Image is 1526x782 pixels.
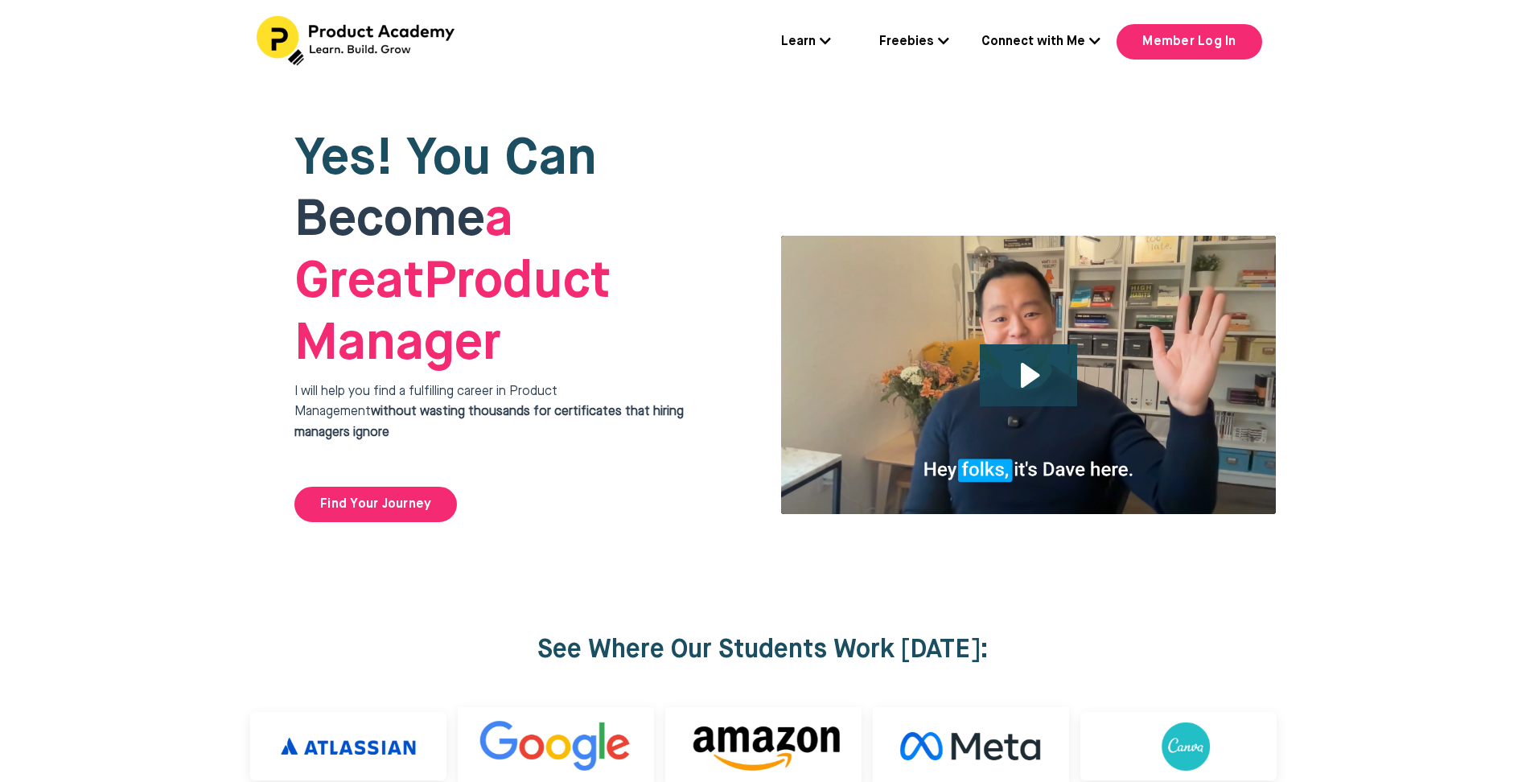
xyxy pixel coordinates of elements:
a: Find Your Journey [294,487,457,522]
strong: a Great [294,195,513,308]
a: Freebies [879,32,949,53]
span: Yes! You Can [294,134,597,185]
a: Member Log In [1117,24,1261,60]
span: Product Manager [294,195,611,370]
strong: See Where Our Students Work [DATE]: [537,637,989,663]
button: Play Video: file-uploads/sites/127338/video/4ffeae-3e1-a2cd-5ad6-eac528a42_Why_I_built_product_ac... [980,344,1077,406]
a: Connect with Me [981,32,1100,53]
a: Learn [781,32,831,53]
span: Become [294,195,485,246]
img: Header Logo [257,16,458,66]
span: I will help you find a fulfilling career in Product Management [294,385,684,439]
strong: without wasting thousands for certificates that hiring managers ignore [294,405,684,439]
